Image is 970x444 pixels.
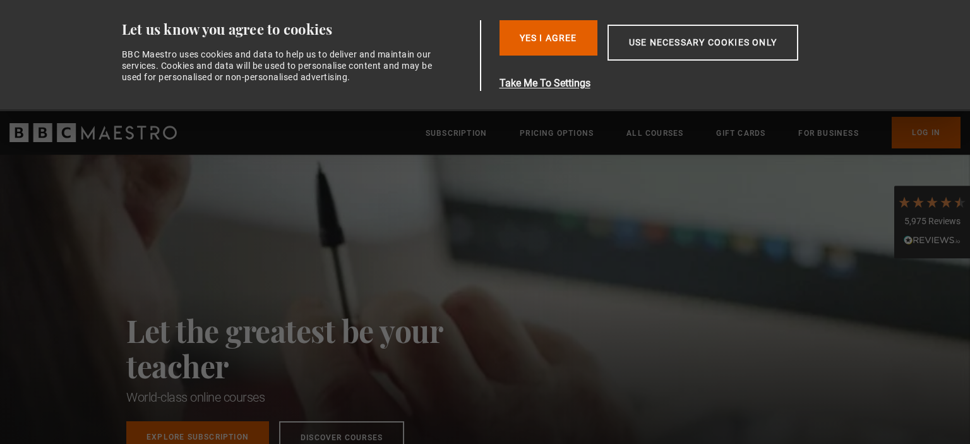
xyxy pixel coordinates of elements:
[894,186,970,259] div: 5,975 ReviewsRead All Reviews
[626,127,683,140] a: All Courses
[500,20,597,56] button: Yes I Agree
[897,195,967,209] div: 4.7 Stars
[126,313,499,383] h2: Let the greatest be your teacher
[897,215,967,228] div: 5,975 Reviews
[520,127,594,140] a: Pricing Options
[798,127,858,140] a: For business
[426,127,487,140] a: Subscription
[9,123,177,142] svg: BBC Maestro
[122,20,476,39] div: Let us know you agree to cookies
[122,49,440,83] div: BBC Maestro uses cookies and data to help us to deliver and maintain our services. Cookies and da...
[897,234,967,249] div: Read All Reviews
[892,117,961,148] a: Log In
[716,127,765,140] a: Gift Cards
[126,388,499,406] h1: World-class online courses
[426,117,961,148] nav: Primary
[904,236,961,244] img: REVIEWS.io
[500,76,858,91] button: Take Me To Settings
[608,25,798,61] button: Use necessary cookies only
